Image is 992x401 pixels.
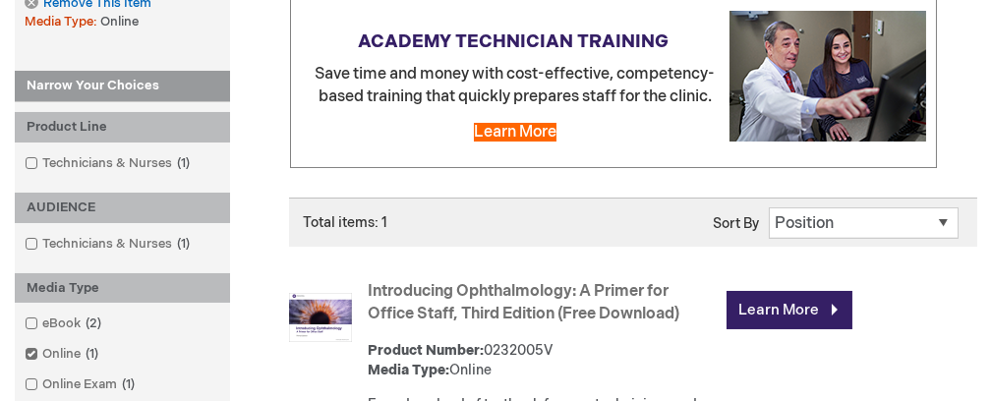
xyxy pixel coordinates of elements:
[20,345,106,364] a: Online1
[81,346,103,362] span: 1
[368,342,484,359] strong: Product Number:
[20,235,198,254] a: Technicians & Nurses1
[172,236,195,252] span: 1
[81,315,106,331] span: 2
[303,214,387,231] span: Total items: 1
[727,291,852,329] a: Learn More
[729,11,926,142] img: Explore cost-effective Academy technician training programs
[15,193,230,223] div: AUDIENCE
[20,315,109,333] a: eBook2
[474,123,556,142] a: Learn More
[368,341,717,380] div: 0232005V Online
[25,14,100,29] span: Media Type
[15,112,230,143] div: Product Line
[117,376,140,392] span: 1
[20,154,198,173] a: Technicians & Nurses1
[368,282,679,323] a: Introducing Ophthalmology: A Primer for Office Staff, Third Edition (Free Download)
[289,286,352,349] img: Introducing Ophthalmology: A Primer for Office Staff, Third Edition (Free Download)
[20,375,143,394] a: Online Exam1
[15,71,230,102] strong: Narrow Your Choices
[100,14,139,29] span: Online
[15,273,230,304] div: Media Type
[368,362,449,378] strong: Media Type:
[301,64,927,109] p: Save time and money with cost-effective, competency-based training that quickly prepares staff fo...
[358,31,669,52] strong: ACADEMY TECHNICIAN TRAINING
[713,215,759,232] label: Sort By
[172,155,195,171] span: 1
